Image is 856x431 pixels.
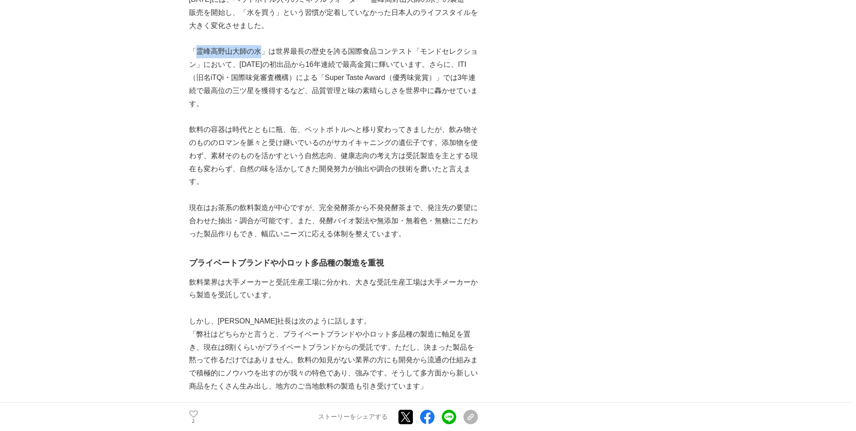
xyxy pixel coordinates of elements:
[189,315,478,328] p: しかし、[PERSON_NAME]社長は次のように話します。
[189,257,478,270] h3: プライベートブランドや小ロット多品種の製造を重視
[189,328,478,393] p: 「弊社はどちらかと言うと、プライベートブランドや小ロット多品種の製造に軸足を置き、現在は8割くらいがプライベートブランドからの受託です。ただし、決まった製品を黙って作るだけではありません。飲料の...
[189,276,478,302] p: 飲料業界は大手メーカーと受託生産工場に分かれ、大きな受託生産工場は大手メーカーから製造を受託しています。
[189,201,478,240] p: 現在はお茶系の飲料製造が中心ですが、完全発酵茶から不発発酵茶まで、発注先の要望に合わせた抽出・調合が可能です。また、発酵バイオ製法や無添加・無着色・無糖にこだわった製品作りもでき、幅広いニーズに...
[318,413,388,421] p: ストーリーをシェアする
[189,123,478,188] p: 飲料の容器は時代とともに瓶、缶、ペットボトルへと移り変わってきましたが、飲み物そのもののロマンを脈々と受け継いでいるのがサカイキャニングの遺伝子です。添加物を使わず、素材そのものを活かすという自...
[189,45,478,110] p: 「霊峰高野山大師の水」は世界最長の歴史を誇る国際食品コンテスト「モンドセレクション」において、[DATE]の初出品から16年連続で最高金賞に輝いています。さらに、ITI（旧名iTQi・国際味覚審...
[189,419,198,423] p: 2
